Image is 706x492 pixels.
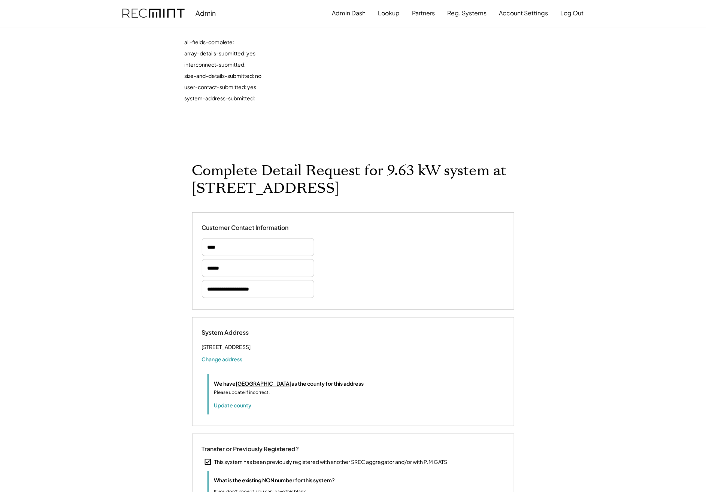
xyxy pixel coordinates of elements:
div: System Address [202,329,277,337]
button: Change address [202,355,243,363]
div: array-details-submitted: yes [185,50,409,61]
button: Log Out [561,6,584,21]
div: Please update if incorrect. [214,389,270,396]
u: [GEOGRAPHIC_DATA] [236,380,292,387]
div: all-fields-complete: [185,39,409,50]
div: system-address-submitted: [185,95,409,106]
div: interconnect-submitted: [185,61,409,72]
button: Reg. Systems [448,6,487,21]
img: recmint-logotype%403x.png [122,9,185,18]
h1: Complete Detail Request for 9.63 kW system at [STREET_ADDRESS] [192,162,514,197]
div: Customer Contact Information [202,224,289,232]
button: Admin Dash [332,6,366,21]
div: user-contact-submitted: yes [185,83,409,95]
div: This system has been previously registered with another SREC aggregator and/or with PJM GATS [215,458,448,466]
div: Admin [196,9,216,17]
button: Lookup [378,6,400,21]
button: Partners [412,6,435,21]
div: [STREET_ADDRESS] [202,342,251,352]
button: Update county [214,401,252,409]
div: What is the existing NON number for this system? [214,477,335,484]
div: size-and-details-submitted: no [185,72,409,83]
button: Account Settings [499,6,548,21]
div: We have as the county for this address [214,380,364,388]
div: Transfer or Previously Registered? [202,445,299,453]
